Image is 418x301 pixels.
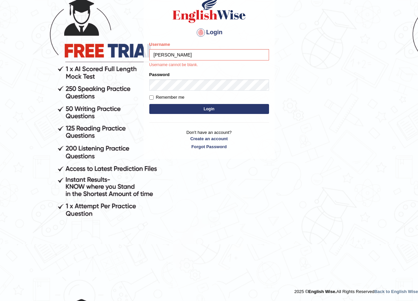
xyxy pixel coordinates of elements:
[149,62,269,68] p: Username cannot be blank.
[149,27,269,38] h4: Login
[149,144,269,150] a: Forgot Password
[149,136,269,142] a: Create an account
[149,94,185,101] label: Remember me
[149,129,269,150] p: Don't have an account?
[374,289,418,294] a: Back to English Wise
[294,285,418,295] div: 2025 © All Rights Reserved
[308,289,336,294] strong: English Wise.
[149,104,269,114] button: Login
[149,41,170,48] label: Username
[149,95,154,100] input: Remember me
[149,71,170,78] label: Password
